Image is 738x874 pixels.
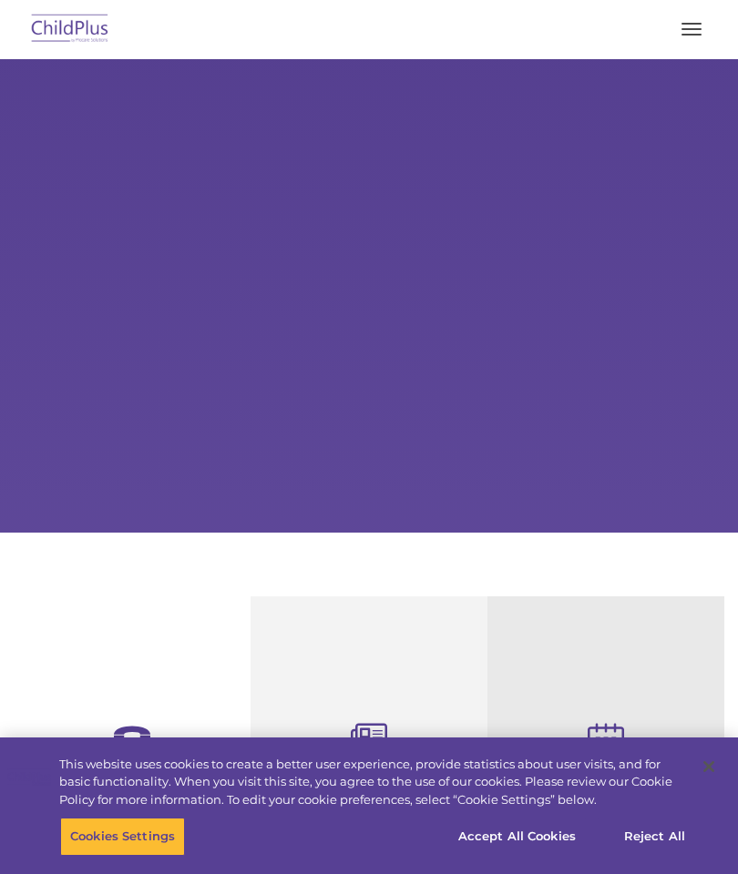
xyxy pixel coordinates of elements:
[448,818,586,856] button: Accept All Cookies
[27,8,113,51] img: ChildPlus by Procare Solutions
[689,747,729,787] button: Close
[59,756,687,809] div: This website uses cookies to create a better user experience, provide statistics about user visit...
[598,818,712,856] button: Reject All
[60,818,185,856] button: Cookies Settings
